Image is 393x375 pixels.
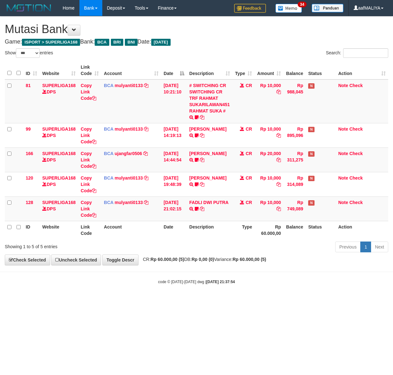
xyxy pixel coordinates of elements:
span: BCA [104,151,113,156]
span: Has Note [308,127,315,132]
img: panduan.png [312,4,343,12]
a: Note [338,151,348,156]
a: Check [349,83,363,88]
th: Website [40,221,78,239]
a: Previous [335,242,361,252]
th: Account [101,221,161,239]
th: ID [23,221,40,239]
a: Uncheck Selected [51,255,101,265]
span: 34 [298,2,306,7]
span: Has Note [308,176,315,181]
img: Button%20Memo.svg [275,4,302,13]
a: Copy MUHAMMAD REZA to clipboard [200,133,204,138]
strong: Rp 60.000,00 (5) [233,257,266,262]
a: Toggle Descr [102,255,139,265]
th: Account: activate to sort column ascending [101,61,161,79]
a: Copy Link Code [81,200,96,218]
a: Copy Rp 10,000 to clipboard [276,206,281,211]
a: Copy Rp 10,000 to clipboard [276,133,281,138]
span: BCA [104,200,113,205]
a: FADLI DWI PUTRA [189,200,228,205]
th: Link Code: activate to sort column ascending [78,61,101,79]
th: Description [187,221,233,239]
td: [DATE] 21:02:15 [161,196,187,221]
a: Copy Link Code [81,175,96,193]
span: BCA [104,83,113,88]
a: Check [349,151,363,156]
th: Description: activate to sort column ascending [187,61,233,79]
td: DPS [40,196,78,221]
a: [PERSON_NAME] [189,175,227,181]
td: Rp 10,000 [254,172,283,196]
a: Copy ujangfar0506 to clipboard [143,151,148,156]
a: Copy # SWITCHING CR SWITCHING CR TRF RAHMAT SUKARILAWAN451 RAHMAT SUKA # to clipboard [200,115,204,120]
td: Rp 895,096 [283,123,306,147]
a: ujangfar0506 [115,151,142,156]
span: 99 [26,126,31,132]
span: 166 [26,151,33,156]
td: [DATE] 10:21:10 [161,79,187,123]
td: Rp 749,089 [283,196,306,221]
label: Show entries [5,48,53,58]
a: SUPERLIGA168 [42,200,76,205]
a: SUPERLIGA168 [42,175,76,181]
td: DPS [40,172,78,196]
a: Copy Rp 20,000 to clipboard [276,157,281,162]
a: Note [338,83,348,88]
a: Note [338,175,348,181]
th: Type [233,221,255,239]
div: Showing 1 to 5 of 5 entries [5,241,159,250]
span: BRI [111,39,123,46]
a: Copy mulyanti0133 to clipboard [144,200,148,205]
th: Balance [283,61,306,79]
a: Copy mulyanti0133 to clipboard [144,175,148,181]
th: Balance [283,221,306,239]
td: Rp 20,000 [254,147,283,172]
span: Has Note [308,83,315,89]
a: Next [371,242,388,252]
span: CR [246,126,252,132]
a: Copy Rp 10,000 to clipboard [276,89,281,94]
a: Note [338,126,348,132]
a: Check [349,175,363,181]
th: Amount: activate to sort column ascending [254,61,283,79]
th: Date [161,221,187,239]
span: 81 [26,83,31,88]
a: mulyanti0133 [115,200,143,205]
td: DPS [40,147,78,172]
strong: [DATE] 21:37:54 [206,280,235,284]
td: Rp 311,275 [283,147,306,172]
span: CR [246,83,252,88]
span: BCA [104,175,113,181]
span: 128 [26,200,33,205]
a: SUPERLIGA168 [42,83,76,88]
td: Rp 314,089 [283,172,306,196]
a: Copy mulyanti0133 to clipboard [144,126,148,132]
span: CR [246,151,252,156]
a: # SWITCHING CR SWITCHING CR TRF RAHMAT SUKARILAWAN451 RAHMAT SUKA # [189,83,230,113]
a: Check [349,200,363,205]
a: [PERSON_NAME] [189,126,227,132]
a: mulyanti0133 [115,126,143,132]
th: Status [306,61,335,79]
th: Action [336,221,388,239]
th: Type: activate to sort column ascending [233,61,255,79]
select: Showentries [16,48,40,58]
th: Website: activate to sort column ascending [40,61,78,79]
a: mulyanti0133 [115,175,143,181]
a: SUPERLIGA168 [42,126,76,132]
span: CR [246,175,252,181]
td: DPS [40,79,78,123]
a: [PERSON_NAME] [189,151,227,156]
td: DPS [40,123,78,147]
small: code © [DATE]-[DATE] dwg | [158,280,235,284]
a: Check Selected [5,255,50,265]
th: Link Code [78,221,101,239]
span: Has Note [308,151,315,157]
td: Rp 10,000 [254,123,283,147]
td: Rp 10,000 [254,196,283,221]
input: Search: [343,48,388,58]
td: [DATE] 14:44:54 [161,147,187,172]
strong: Rp 60.000,00 (5) [151,257,184,262]
a: SUPERLIGA168 [42,151,76,156]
